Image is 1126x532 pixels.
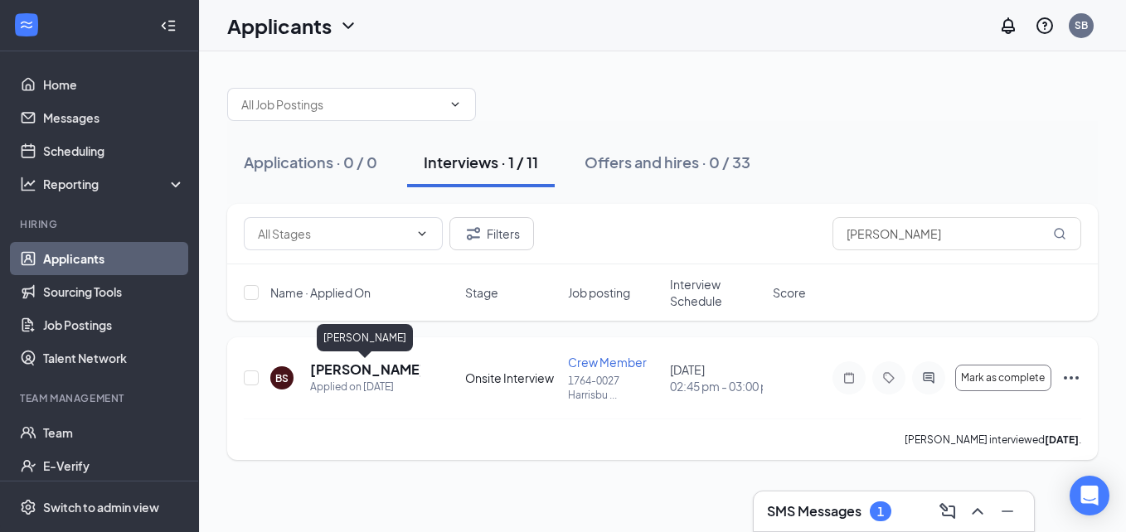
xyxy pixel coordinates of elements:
svg: Minimize [997,501,1017,521]
svg: Collapse [160,17,177,34]
div: Applied on [DATE] [310,379,420,395]
h1: Applicants [227,12,332,40]
svg: Notifications [998,16,1018,36]
button: Filter Filters [449,217,534,250]
a: Scheduling [43,134,185,167]
span: Name · Applied On [270,284,371,301]
span: Score [773,284,806,301]
div: BS [275,371,289,385]
input: All Stages [258,225,409,243]
a: Team [43,416,185,449]
a: Applicants [43,242,185,275]
button: Mark as complete [955,365,1051,391]
svg: Analysis [20,176,36,192]
button: Minimize [994,498,1021,525]
svg: Settings [20,499,36,515]
span: Job posting [568,284,630,301]
svg: Tag [879,371,899,384]
div: Offers and hires · 0 / 33 [585,152,750,172]
svg: QuestionInfo [1035,16,1055,36]
svg: ChevronDown [449,98,462,111]
a: Home [43,68,185,101]
div: Team Management [20,391,182,405]
svg: WorkstreamLogo [18,17,35,33]
span: Mark as complete [961,372,1045,384]
svg: ActiveChat [919,371,939,384]
svg: Ellipses [1061,368,1081,388]
svg: ChevronDown [415,227,429,240]
div: 1 [877,505,884,519]
h5: [PERSON_NAME] [310,360,420,379]
input: Search in interviews [832,217,1081,250]
div: Onsite Interview [465,370,558,386]
svg: ChevronUp [968,501,988,521]
svg: Filter [464,224,483,244]
b: [DATE] [1045,433,1079,446]
a: E-Verify [43,449,185,482]
div: SB [1075,18,1088,32]
svg: ComposeMessage [938,501,958,521]
div: [DATE] [670,361,763,394]
p: 1764-0027 Harrisbu ... [568,374,661,402]
a: Sourcing Tools [43,275,185,308]
p: [PERSON_NAME] interviewed . [905,433,1081,447]
a: Messages [43,101,185,134]
svg: MagnifyingGlass [1053,227,1066,240]
svg: Note [839,371,859,384]
div: Reporting [43,176,186,192]
div: Interviews · 1 / 11 [424,152,538,172]
a: Job Postings [43,308,185,341]
span: Stage [465,284,498,301]
span: Interview Schedule [670,276,763,309]
div: Hiring [20,217,182,231]
a: Talent Network [43,341,185,375]
span: Crew Member [568,355,647,370]
input: All Job Postings [241,95,442,114]
button: ChevronUp [964,498,991,525]
div: Applications · 0 / 0 [244,152,377,172]
h3: SMS Messages [767,502,861,520]
div: Switch to admin view [43,499,159,515]
span: 02:45 pm - 03:00 pm [670,378,763,394]
div: Open Intercom Messenger [1070,476,1109,515]
div: [PERSON_NAME] [317,324,413,351]
button: ComposeMessage [934,498,961,525]
svg: ChevronDown [338,16,358,36]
